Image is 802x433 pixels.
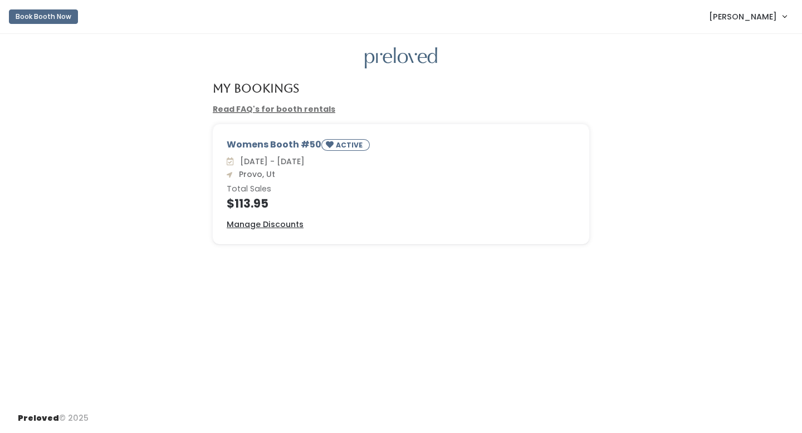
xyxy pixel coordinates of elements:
[336,140,365,150] small: ACTIVE
[18,404,89,424] div: © 2025
[227,185,575,194] h6: Total Sales
[213,104,335,115] a: Read FAQ's for booth rentals
[9,9,78,24] button: Book Booth Now
[709,11,777,23] span: [PERSON_NAME]
[227,219,304,230] a: Manage Discounts
[213,82,299,95] h4: My Bookings
[698,4,798,28] a: [PERSON_NAME]
[234,169,275,180] span: Provo, Ut
[18,412,59,424] span: Preloved
[9,4,78,29] a: Book Booth Now
[227,138,575,155] div: Womens Booth #50
[365,47,437,69] img: preloved logo
[236,156,305,167] span: [DATE] - [DATE]
[227,219,304,230] u: Manage Discounts
[227,197,575,210] h4: $113.95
